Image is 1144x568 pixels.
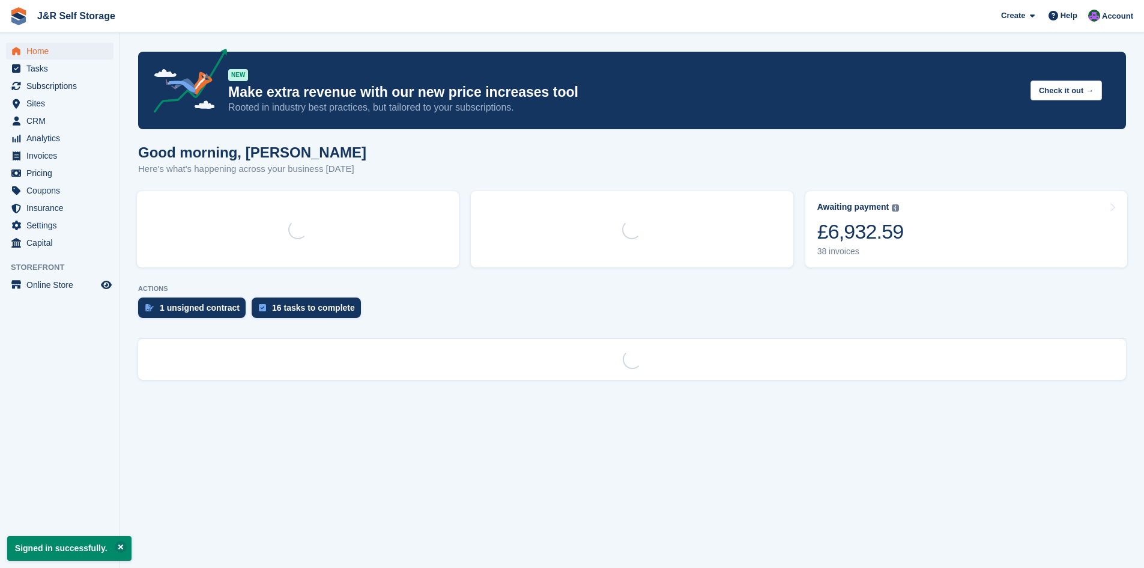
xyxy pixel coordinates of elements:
[6,276,113,293] a: menu
[6,165,113,182] a: menu
[26,182,98,199] span: Coupons
[817,246,904,257] div: 38 invoices
[228,101,1021,114] p: Rooted in industry best practices, but tailored to your subscriptions.
[160,303,240,313] div: 1 unsigned contract
[26,78,98,94] span: Subscriptions
[817,219,904,244] div: £6,932.59
[6,130,113,147] a: menu
[26,217,98,234] span: Settings
[138,162,366,176] p: Here's what's happening across your business [DATE]
[228,84,1021,101] p: Make extra revenue with our new price increases tool
[272,303,355,313] div: 16 tasks to complete
[26,234,98,251] span: Capital
[6,147,113,164] a: menu
[892,204,899,212] img: icon-info-grey-7440780725fd019a000dd9b08b2336e03edf1995a4989e88bcd33f0948082b44.svg
[6,112,113,129] a: menu
[6,200,113,216] a: menu
[6,234,113,251] a: menu
[26,43,98,60] span: Home
[1102,10,1133,22] span: Account
[7,536,132,561] p: Signed in successfully.
[26,165,98,182] span: Pricing
[138,285,1126,293] p: ACTIONS
[259,304,266,311] img: task-75834270c22a3079a89374b754ae025e5fb1db73e45f91037f5363f120a921f8.svg
[6,60,113,77] a: menu
[26,130,98,147] span: Analytics
[26,200,98,216] span: Insurance
[144,49,228,117] img: price-adjustments-announcement-icon-8257ccfd72463d97f412b2fc003d46551f7dbcb40ab6d574587a9cd5c0d94...
[32,6,120,26] a: J&R Self Storage
[805,191,1127,267] a: Awaiting payment £6,932.59 38 invoices
[817,202,889,212] div: Awaiting payment
[138,144,366,160] h1: Good morning, [PERSON_NAME]
[138,298,252,324] a: 1 unsigned contract
[6,95,113,112] a: menu
[252,298,367,324] a: 16 tasks to complete
[6,43,113,60] a: menu
[6,217,113,234] a: menu
[145,304,154,311] img: contract_signature_icon-13c848040528278c33f63329250d36e43548de30e8caae1d1a13099fd9432cc5.svg
[1061,10,1077,22] span: Help
[10,7,28,25] img: stora-icon-8386f47178a22dfd0bd8f6a31ec36ba5ce8667c1dd55bd0f319d3a0aa187defe.svg
[26,112,98,129] span: CRM
[26,147,98,164] span: Invoices
[228,69,248,81] div: NEW
[1031,81,1102,100] button: Check it out →
[99,278,113,292] a: Preview store
[26,276,98,293] span: Online Store
[6,182,113,199] a: menu
[1001,10,1025,22] span: Create
[6,78,113,94] a: menu
[26,60,98,77] span: Tasks
[26,95,98,112] span: Sites
[11,261,120,273] span: Storefront
[1088,10,1100,22] img: Jordan Mahmood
